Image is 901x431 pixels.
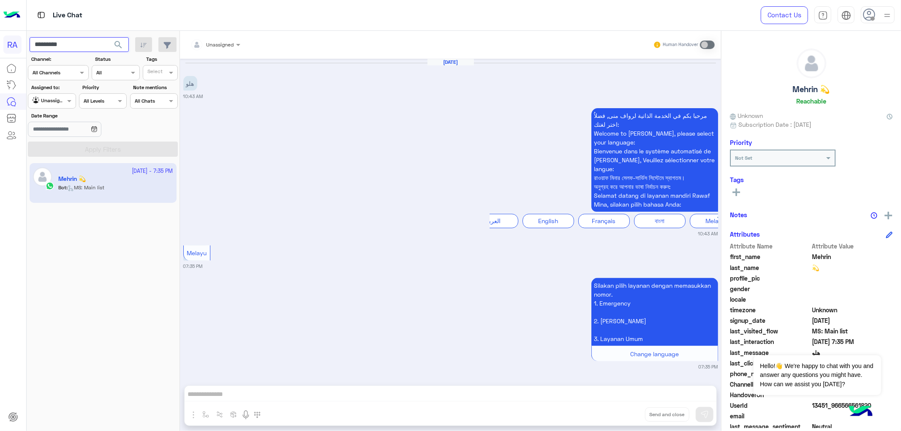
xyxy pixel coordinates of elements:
[882,10,893,21] img: profile
[730,412,811,420] span: email
[730,390,811,399] span: HandoverOn
[630,350,679,357] span: Change language
[146,68,163,77] div: Select
[730,306,811,314] span: timezone
[812,401,893,410] span: 13451_966566561820
[812,327,893,336] span: MS: Main list
[523,214,574,228] div: English
[36,10,46,20] img: tab
[730,230,760,238] h6: Attributes
[730,252,811,261] span: first_name
[841,11,851,20] img: tab
[730,316,811,325] span: signup_date
[796,97,826,105] h6: Reachable
[699,363,718,370] small: 07:35 PM
[814,6,831,24] a: tab
[28,142,178,157] button: Apply Filters
[738,120,811,129] span: Subscription Date : [DATE]
[846,397,876,427] img: hulul-logo.png
[730,263,811,272] span: last_name
[31,84,75,91] label: Assigned to:
[730,380,811,389] span: ChannelId
[735,155,752,161] b: Not Set
[812,306,893,314] span: Unknown
[812,316,893,325] span: 2024-12-03T14:51:01.922Z
[730,348,811,357] span: last_message
[812,263,893,272] span: 💫
[591,108,718,212] p: 23/9/2025, 10:43 AM
[108,37,129,55] button: search
[183,263,203,270] small: 07:35 PM
[730,422,811,431] span: last_message_sentiment
[730,111,763,120] span: Unknown
[183,76,197,91] p: 23/9/2025, 10:43 AM
[645,407,689,422] button: Send and close
[187,249,207,256] span: Melayu
[183,93,203,100] small: 10:43 AM
[730,337,811,346] span: last_interaction
[885,212,892,219] img: add
[698,230,718,237] small: 10:43 AM
[797,49,826,78] img: defaultAdmin.png
[812,422,893,431] span: 0
[95,55,139,63] label: Status
[591,278,718,346] p: 23/9/2025, 7:35 PM
[690,214,741,228] div: Melayu
[812,295,893,304] span: null
[730,274,811,283] span: profile_pic
[3,6,20,24] img: Logo
[730,139,752,146] h6: Priority
[730,327,811,336] span: last_visited_flow
[761,6,808,24] a: Contact Us
[133,84,177,91] label: Note mentions
[634,214,686,228] div: বাংলা
[812,284,893,293] span: null
[207,41,234,48] span: Unassigned
[53,10,82,21] p: Live Chat
[818,11,828,20] img: tab
[730,176,893,183] h6: Tags
[578,214,630,228] div: Français
[812,252,893,261] span: Mehrin
[467,214,518,228] div: العربية
[793,85,830,94] h5: Mehrin 💫
[3,35,22,54] div: RA
[146,55,177,63] label: Tags
[663,41,698,48] small: Human Handover
[730,369,811,378] span: phone_number
[730,295,811,304] span: locale
[730,401,811,410] span: UserId
[82,84,126,91] label: Priority
[871,212,877,219] img: notes
[812,412,893,420] span: null
[31,112,126,120] label: Date Range
[730,284,811,293] span: gender
[754,355,881,395] span: Hello!👋 We're happy to chat with you and answer any questions you might have. How can we assist y...
[31,55,88,63] label: Channel:
[812,242,893,251] span: Attribute Value
[730,211,747,218] h6: Notes
[730,359,811,368] span: last_clicked_button
[730,242,811,251] span: Attribute Name
[427,59,474,65] h6: [DATE]
[113,40,123,50] span: search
